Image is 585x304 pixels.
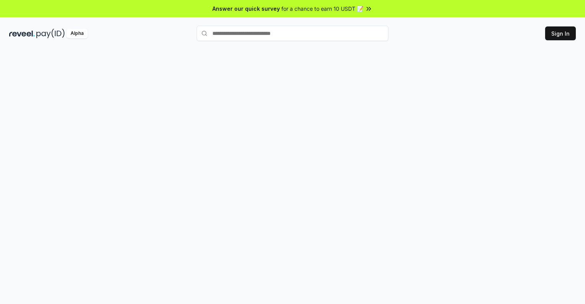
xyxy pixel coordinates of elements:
[545,26,576,40] button: Sign In
[281,5,363,13] span: for a chance to earn 10 USDT 📝
[212,5,280,13] span: Answer our quick survey
[36,29,65,38] img: pay_id
[9,29,35,38] img: reveel_dark
[66,29,88,38] div: Alpha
